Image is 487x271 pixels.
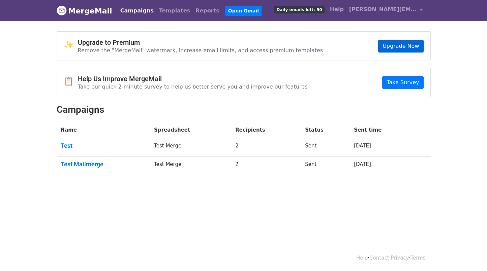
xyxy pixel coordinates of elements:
a: Test [61,142,146,149]
a: Take Survey [382,76,423,89]
a: Daily emails left: 50 [271,3,327,16]
a: Help [327,3,346,16]
img: MergeMail logo [57,5,67,15]
a: Test Mailmerge [61,161,146,168]
a: Privacy [391,255,409,261]
td: 2 [231,156,301,174]
a: Campaigns [118,4,156,18]
td: 2 [231,138,301,157]
a: Open Gmail [225,6,262,16]
a: [PERSON_NAME][EMAIL_ADDRESS][DOMAIN_NAME] [346,3,425,19]
h4: Upgrade to Premium [78,38,323,46]
a: Help [356,255,368,261]
h2: Campaigns [57,104,431,115]
th: Sent time [350,122,416,138]
th: Spreadsheet [150,122,231,138]
th: Name [57,122,150,138]
p: Remove the "MergeMail" watermark, increase email limits, and access premium templates [78,47,323,54]
h4: Help Us Improve MergeMail [78,75,308,83]
p: Take our quick 2-minute survey to help us better serve you and improve our features [78,83,308,90]
td: Test Merge [150,156,231,174]
a: [DATE] [354,143,371,149]
a: Templates [156,4,193,18]
span: Daily emails left: 50 [274,6,324,13]
span: 📋 [64,76,78,86]
td: Sent [301,138,350,157]
a: Contact [369,255,389,261]
span: ✨ [64,40,78,50]
a: Terms [410,255,425,261]
a: [DATE] [354,161,371,167]
iframe: Chat Widget [453,239,487,271]
th: Recipients [231,122,301,138]
a: Upgrade Now [378,40,423,53]
td: Sent [301,156,350,174]
td: Test Merge [150,138,231,157]
a: MergeMail [57,4,112,18]
span: [PERSON_NAME][EMAIL_ADDRESS][DOMAIN_NAME] [349,5,417,13]
th: Status [301,122,350,138]
a: Reports [193,4,222,18]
